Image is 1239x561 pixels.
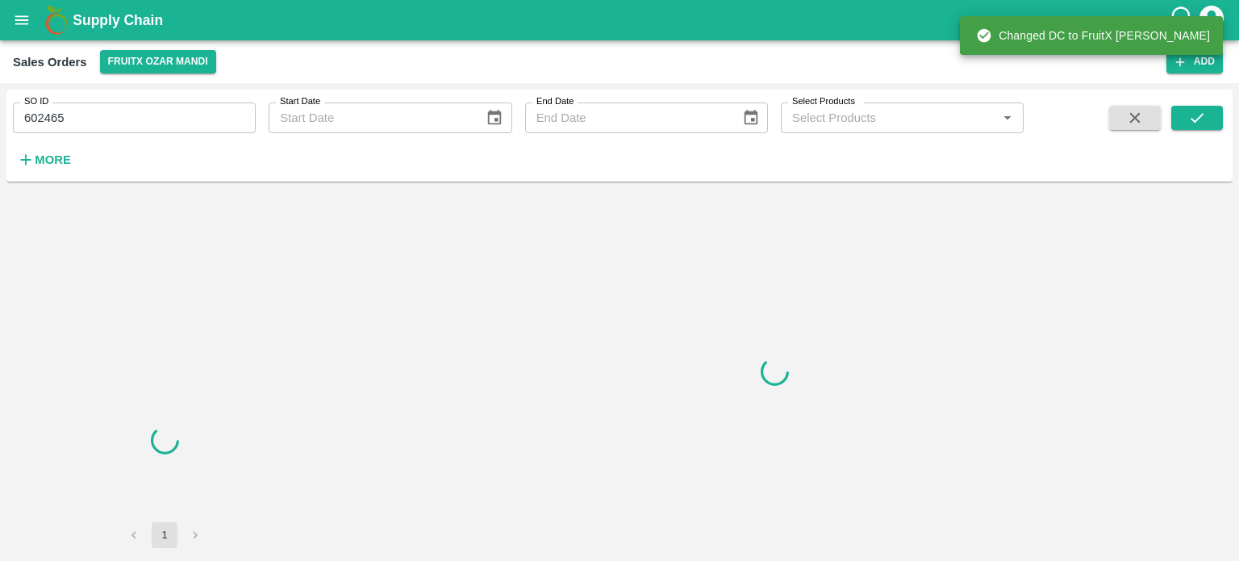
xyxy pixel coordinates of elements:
label: Select Products [792,95,855,108]
label: SO ID [24,95,48,108]
button: More [13,146,75,174]
div: Sales Orders [13,52,87,73]
label: End Date [536,95,574,108]
button: open drawer [3,2,40,39]
button: Add [1166,50,1223,73]
button: Choose date [479,103,510,133]
a: Supply Chain [73,9,1169,31]
img: logo [40,4,73,36]
button: Open [997,107,1018,128]
div: Changed DC to FruitX [PERSON_NAME] [976,21,1210,50]
button: Select DC [100,50,216,73]
input: Enter SO ID [13,103,256,133]
button: page 1 [152,522,177,548]
div: customer-support [1169,6,1197,35]
b: Supply Chain [73,12,163,28]
input: Start Date [269,103,473,133]
input: Select Products [786,107,992,128]
input: End Date [525,103,729,133]
strong: More [35,153,71,166]
button: Choose date [736,103,766,133]
nav: pagination navigation [119,522,211,548]
label: Start Date [280,95,320,108]
div: account of current user [1197,3,1226,37]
